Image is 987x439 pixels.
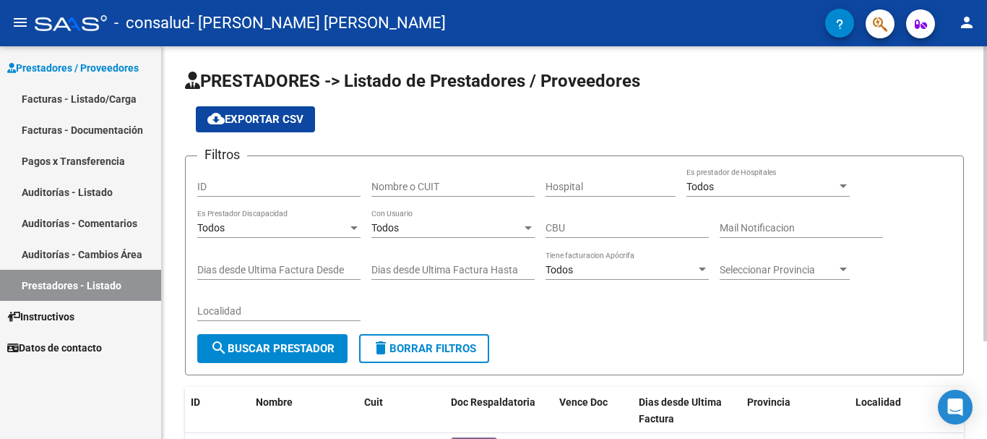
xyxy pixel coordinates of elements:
mat-icon: person [958,14,975,31]
mat-icon: cloud_download [207,110,225,127]
span: Vence Doc [559,396,608,408]
datatable-header-cell: Vence Doc [553,387,633,435]
datatable-header-cell: Localidad [850,387,958,435]
datatable-header-cell: Doc Respaldatoria [445,387,553,435]
span: - consalud [114,7,190,39]
span: Prestadores / Proveedores [7,60,139,76]
span: Todos [686,181,714,192]
mat-icon: search [210,339,228,357]
span: Borrar Filtros [372,342,476,355]
span: Localidad [855,396,901,408]
mat-icon: delete [372,339,389,357]
span: Datos de contacto [7,340,102,356]
span: Seleccionar Provincia [720,264,837,276]
datatable-header-cell: Cuit [358,387,445,435]
h3: Filtros [197,145,247,165]
span: Todos [197,222,225,234]
span: PRESTADORES -> Listado de Prestadores / Proveedores [185,71,640,91]
datatable-header-cell: Dias desde Ultima Factura [633,387,741,435]
span: Cuit [364,396,383,408]
span: Buscar Prestador [210,342,335,355]
datatable-header-cell: Nombre [250,387,358,435]
span: Doc Respaldatoria [451,396,535,408]
span: Dias desde Ultima Factura [639,396,722,425]
span: Instructivos [7,309,74,325]
datatable-header-cell: Provincia [741,387,850,435]
button: Borrar Filtros [359,334,489,363]
button: Buscar Prestador [197,334,348,363]
span: Exportar CSV [207,113,303,126]
span: - [PERSON_NAME] [PERSON_NAME] [190,7,446,39]
span: Todos [371,222,399,234]
button: Exportar CSV [196,106,315,132]
div: Open Intercom Messenger [938,390,973,425]
span: Todos [546,264,573,276]
span: ID [191,396,200,408]
mat-icon: menu [12,14,29,31]
span: Provincia [747,396,790,408]
datatable-header-cell: ID [185,387,250,435]
span: Nombre [256,396,293,408]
